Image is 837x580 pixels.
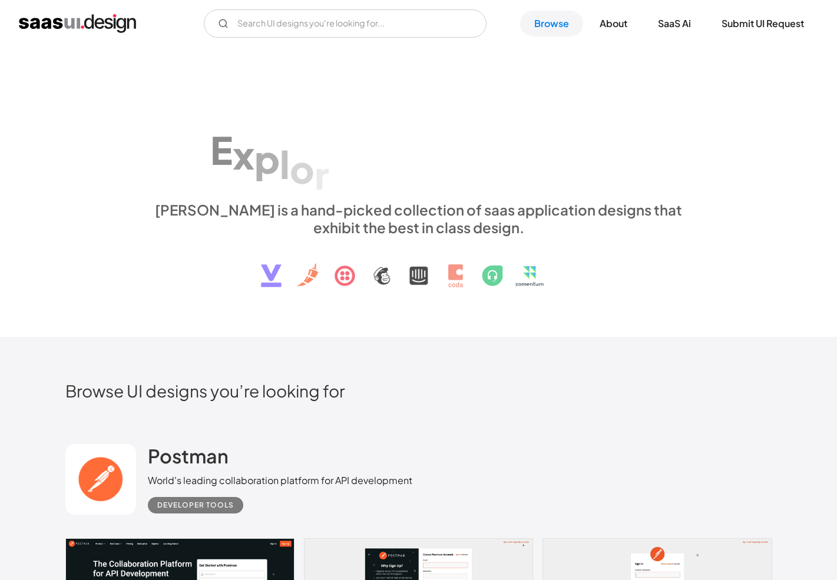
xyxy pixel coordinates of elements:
[148,201,690,236] div: [PERSON_NAME] is a hand-picked collection of saas application designs that exhibit the best in cl...
[204,9,487,38] form: Email Form
[520,11,583,37] a: Browse
[315,152,329,197] div: r
[148,444,229,473] a: Postman
[148,98,690,189] h1: Explore SaaS UI design patterns & interactions.
[148,473,412,488] div: World's leading collaboration platform for API development
[19,14,136,33] a: home
[210,127,233,173] div: E
[290,146,315,191] div: o
[644,11,705,37] a: SaaS Ai
[204,9,487,38] input: Search UI designs you're looking for...
[585,11,641,37] a: About
[65,380,772,401] h2: Browse UI designs you’re looking for
[707,11,818,37] a: Submit UI Request
[233,132,254,177] div: x
[240,236,597,297] img: text, icon, saas logo
[280,141,290,187] div: l
[254,136,280,181] div: p
[148,444,229,468] h2: Postman
[157,498,234,512] div: Developer tools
